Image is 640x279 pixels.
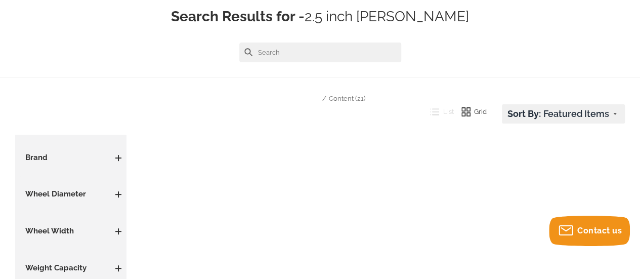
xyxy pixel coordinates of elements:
button: Contact us [549,216,630,246]
span: Contact us [577,226,622,235]
a: Products (126) [275,95,318,102]
button: Grid [454,104,487,119]
h3: Weight Capacity [20,263,121,274]
h3: Brand [20,152,121,164]
a: Content (21) [329,95,365,102]
h3: Wheel Diameter [20,189,121,200]
h3: Wheel Width [20,226,121,237]
span: 2.5 inch [PERSON_NAME] [305,8,469,25]
input: Search [239,43,401,62]
h1: Search Results for - [15,7,625,27]
button: List [422,104,454,119]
